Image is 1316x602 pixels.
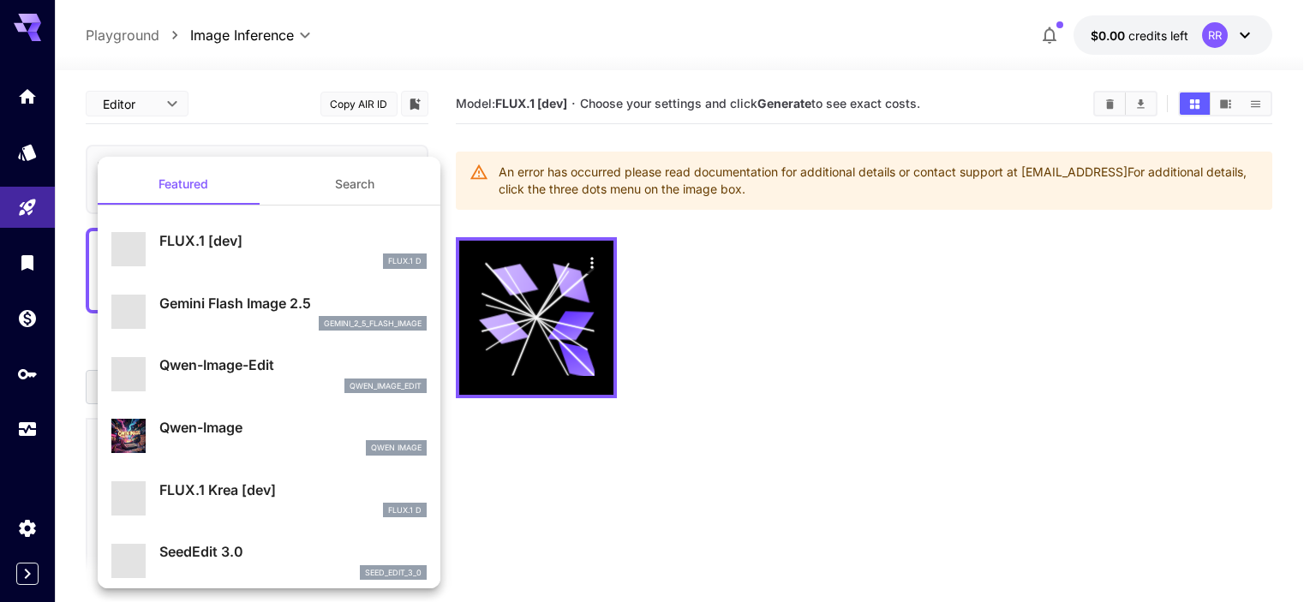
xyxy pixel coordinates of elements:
div: SeedEdit 3.0seed_edit_3_0 [111,534,427,587]
div: Qwen-Image-Editqwen_image_edit [111,348,427,400]
p: Qwen-Image [159,417,427,438]
p: FLUX.1 Krea [dev] [159,480,427,500]
p: qwen_image_edit [350,380,422,392]
p: FLUX.1 [dev] [159,230,427,251]
p: FLUX.1 D [388,504,422,516]
p: Qwen Image [371,442,422,454]
div: FLUX.1 Krea [dev]FLUX.1 D [111,473,427,525]
div: Qwen-ImageQwen Image [111,410,427,462]
p: Qwen-Image-Edit [159,355,427,375]
button: Featured [98,164,269,205]
p: FLUX.1 D [388,255,422,267]
div: Gemini Flash Image 2.5gemini_2_5_flash_image [111,286,427,338]
p: gemini_2_5_flash_image [324,318,422,330]
button: Search [269,164,440,205]
p: SeedEdit 3.0 [159,541,427,562]
div: FLUX.1 [dev]FLUX.1 D [111,224,427,276]
p: seed_edit_3_0 [365,567,422,579]
p: Gemini Flash Image 2.5 [159,293,427,313]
